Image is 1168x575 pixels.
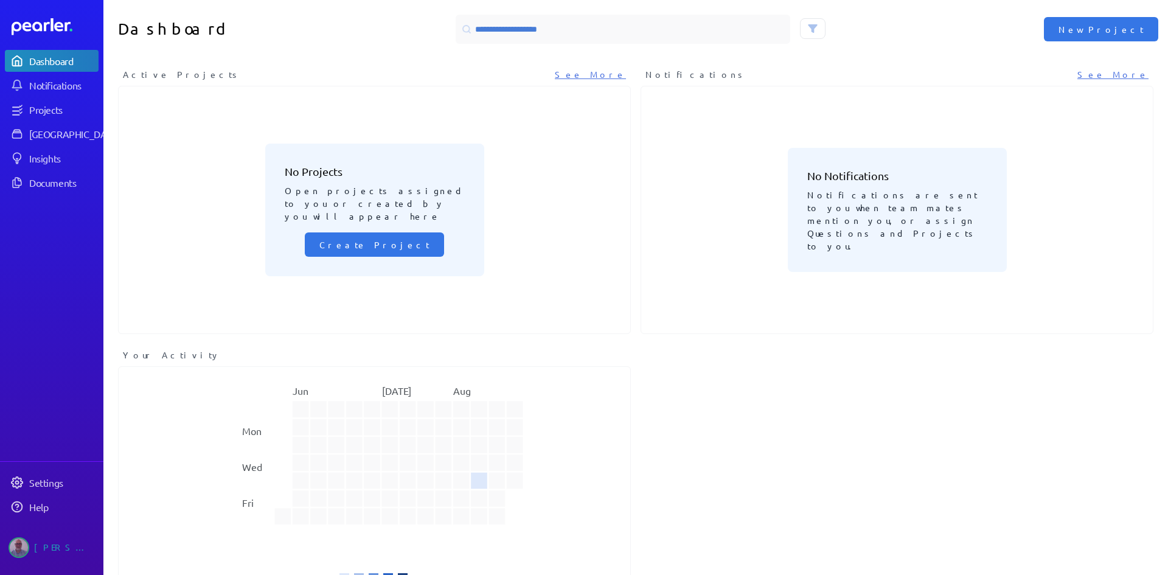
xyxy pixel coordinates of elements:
div: Help [29,501,97,513]
a: Dashboard [12,18,99,35]
div: Settings [29,476,97,489]
a: Jason Riches's photo[PERSON_NAME] [5,532,99,563]
text: Jun [293,385,308,397]
a: Dashboard [5,50,99,72]
p: Open projects assigned to you or created by you will appear here [285,179,465,223]
div: [PERSON_NAME] [34,537,95,558]
span: Notifications [645,68,746,81]
a: Help [5,496,99,518]
span: Your Activity [123,349,221,361]
a: See More [555,68,626,81]
text: Aug [453,385,471,397]
text: Fri [242,497,254,509]
a: Settings [5,472,99,493]
button: New Project [1044,17,1158,41]
a: Documents [5,172,99,193]
text: Wed [242,461,262,473]
div: Dashboard [29,55,97,67]
button: Create Project [305,232,444,257]
p: Notifications are sent to you when team mates mention you, or assign Questions and Projects to you. [807,184,987,253]
a: Insights [5,147,99,169]
a: [GEOGRAPHIC_DATA] [5,123,99,145]
h3: No Projects [285,163,465,179]
h3: No Notifications [807,167,987,184]
span: New Project [1058,23,1144,35]
span: Create Project [319,239,429,251]
div: Documents [29,176,97,189]
div: [GEOGRAPHIC_DATA] [29,128,120,140]
img: Jason Riches [9,537,29,558]
a: Notifications [5,74,99,96]
div: Insights [29,152,97,164]
span: Active Projects [123,68,241,81]
h1: Dashboard [118,15,370,44]
a: Projects [5,99,99,120]
div: Projects [29,103,97,116]
div: Notifications [29,79,97,91]
text: Mon [242,425,262,437]
text: [DATE] [382,385,411,397]
a: See More [1077,68,1149,81]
